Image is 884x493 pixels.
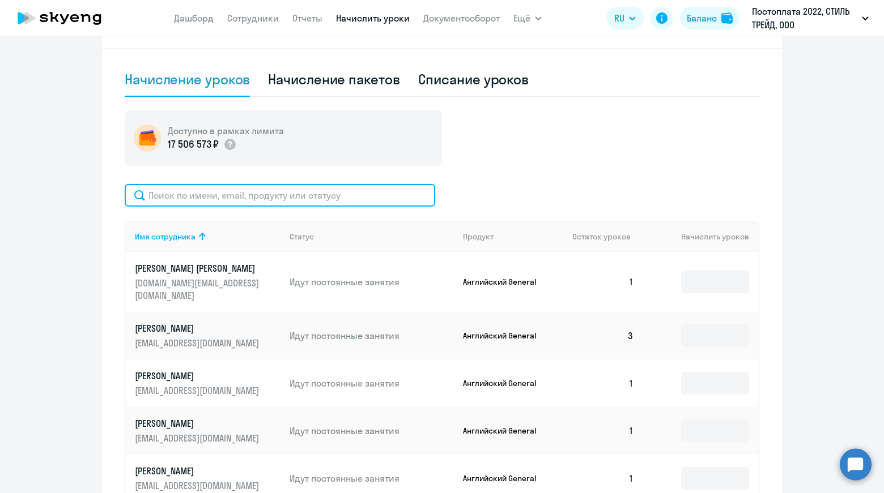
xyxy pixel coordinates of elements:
[563,359,643,407] td: 1
[572,232,631,242] span: Остаток уроков
[513,7,542,29] button: Ещё
[135,417,280,444] a: [PERSON_NAME][EMAIL_ADDRESS][DOMAIN_NAME]
[135,479,262,492] p: [EMAIL_ADDRESS][DOMAIN_NAME]
[572,232,643,242] div: Остаток уроков
[463,232,564,242] div: Продукт
[135,384,262,397] p: [EMAIL_ADDRESS][DOMAIN_NAME]
[290,425,454,437] p: Идут постоянные занятия
[606,7,644,29] button: RU
[290,329,454,342] p: Идут постоянные занятия
[135,465,280,492] a: [PERSON_NAME][EMAIL_ADDRESS][DOMAIN_NAME]
[134,125,161,152] img: wallet-circle.png
[463,277,548,287] p: Английский General
[290,276,454,288] p: Идут постоянные занятия
[135,370,262,382] p: [PERSON_NAME]
[135,465,262,477] p: [PERSON_NAME]
[463,232,494,242] div: Продукт
[563,312,643,359] td: 3
[292,12,322,24] a: Отчеты
[125,70,250,88] div: Начисление уроков
[290,472,454,485] p: Идут постоянные занятия
[135,322,262,335] p: [PERSON_NAME]
[268,70,399,88] div: Начисление пакетов
[721,12,733,24] img: balance
[135,370,280,397] a: [PERSON_NAME][EMAIL_ADDRESS][DOMAIN_NAME]
[463,331,548,341] p: Английский General
[135,232,195,242] div: Имя сотрудника
[687,11,717,25] div: Баланс
[423,12,500,24] a: Документооборот
[290,232,454,242] div: Статус
[135,262,280,302] a: [PERSON_NAME] [PERSON_NAME][DOMAIN_NAME][EMAIL_ADDRESS][DOMAIN_NAME]
[463,473,548,483] p: Английский General
[168,125,284,137] h5: Доступно в рамках лимита
[168,137,219,152] p: 17 506 573 ₽
[135,232,280,242] div: Имя сотрудника
[174,12,214,24] a: Дашборд
[563,407,643,455] td: 1
[135,262,262,275] p: [PERSON_NAME] [PERSON_NAME]
[418,70,529,88] div: Списание уроков
[290,377,454,389] p: Идут постоянные занятия
[125,184,435,207] input: Поиск по имени, email, продукту или статусу
[227,12,279,24] a: Сотрудники
[614,11,624,25] span: RU
[463,378,548,388] p: Английский General
[336,12,410,24] a: Начислить уроки
[135,337,262,349] p: [EMAIL_ADDRESS][DOMAIN_NAME]
[135,432,262,444] p: [EMAIL_ADDRESS][DOMAIN_NAME]
[680,7,739,29] button: Балансbalance
[463,426,548,436] p: Английский General
[135,417,262,430] p: [PERSON_NAME]
[513,11,530,25] span: Ещё
[752,5,857,32] p: Постоплата 2022, СТИЛЬ ТРЕЙД, ООО
[643,221,758,252] th: Начислить уроков
[563,252,643,312] td: 1
[746,5,874,32] button: Постоплата 2022, СТИЛЬ ТРЕЙД, ООО
[135,277,262,302] p: [DOMAIN_NAME][EMAIL_ADDRESS][DOMAIN_NAME]
[290,232,314,242] div: Статус
[135,322,280,349] a: [PERSON_NAME][EMAIL_ADDRESS][DOMAIN_NAME]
